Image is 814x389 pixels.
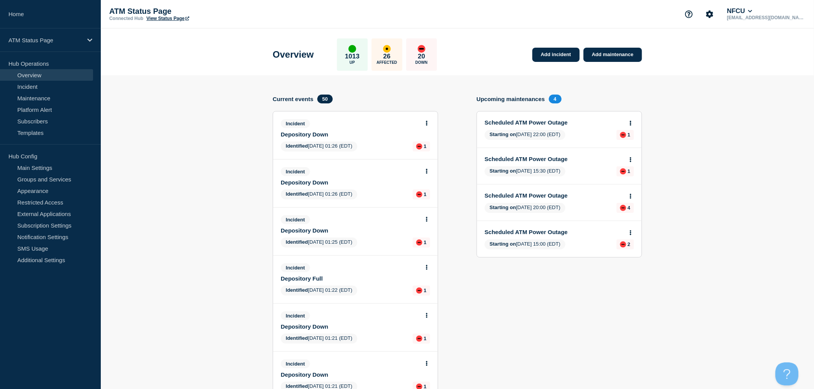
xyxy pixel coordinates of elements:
[273,49,314,60] h1: Overview
[281,131,420,138] a: Depository Down
[490,241,516,247] span: Starting on
[702,6,718,22] button: Account settings
[286,239,308,245] span: Identified
[286,191,308,197] span: Identified
[485,119,624,126] a: Scheduled ATM Power Outage
[418,53,425,60] p: 20
[281,263,310,272] span: Incident
[317,95,333,103] span: 50
[418,45,425,53] div: down
[485,156,624,162] a: Scheduled ATM Power Outage
[424,239,427,245] p: 1
[485,192,624,199] a: Scheduled ATM Power Outage
[485,239,565,249] span: [DATE] 15:00 (EDT)
[281,311,310,320] span: Incident
[416,143,422,150] div: down
[281,371,420,378] a: Depository Down
[286,383,308,389] span: Identified
[549,95,562,103] span: 4
[628,241,631,247] p: 2
[424,336,427,341] p: 1
[416,288,422,294] div: down
[415,60,428,65] p: Down
[620,132,626,138] div: down
[349,45,356,53] div: up
[416,239,422,246] div: down
[286,143,308,149] span: Identified
[485,130,565,140] span: [DATE] 22:00 (EDT)
[490,168,516,174] span: Starting on
[490,131,516,137] span: Starting on
[726,7,754,15] button: NFCU
[485,203,565,213] span: [DATE] 20:00 (EDT)
[416,336,422,342] div: down
[281,141,357,151] span: [DATE] 01:26 (EDT)
[477,96,545,102] h4: Upcoming maintenances
[281,286,357,296] span: [DATE] 01:22 (EDT)
[281,119,310,128] span: Incident
[281,359,310,368] span: Incident
[281,167,310,176] span: Incident
[485,166,565,176] span: [DATE] 15:30 (EDT)
[273,96,314,102] h4: Current events
[281,275,420,282] a: Depository Full
[281,238,357,248] span: [DATE] 01:25 (EDT)
[424,288,427,293] p: 1
[628,205,631,211] p: 4
[281,334,357,344] span: [DATE] 01:21 (EDT)
[281,227,420,234] a: Depository Down
[109,16,143,21] p: Connected Hub
[8,37,82,43] p: ATM Status Page
[424,143,427,149] p: 1
[350,60,355,65] p: Up
[383,45,391,53] div: affected
[620,205,626,211] div: down
[147,16,189,21] a: View Status Page
[383,53,390,60] p: 26
[286,335,308,341] span: Identified
[620,168,626,175] div: down
[345,53,360,60] p: 1013
[281,190,357,199] span: [DATE] 01:26 (EDT)
[281,179,420,186] a: Depository Down
[424,191,427,197] p: 1
[776,362,799,386] iframe: Help Scout Beacon - Open
[281,215,310,224] span: Incident
[681,6,697,22] button: Support
[281,323,420,330] a: Depository Down
[109,7,263,16] p: ATM Status Page
[628,168,631,174] p: 1
[485,229,624,235] a: Scheduled ATM Power Outage
[726,15,806,20] p: [EMAIL_ADDRESS][DOMAIN_NAME]
[286,287,308,293] span: Identified
[377,60,397,65] p: Affected
[584,48,642,62] a: Add maintenance
[490,204,516,210] span: Starting on
[532,48,580,62] a: Add incident
[628,132,631,138] p: 1
[416,191,422,198] div: down
[620,241,626,248] div: down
